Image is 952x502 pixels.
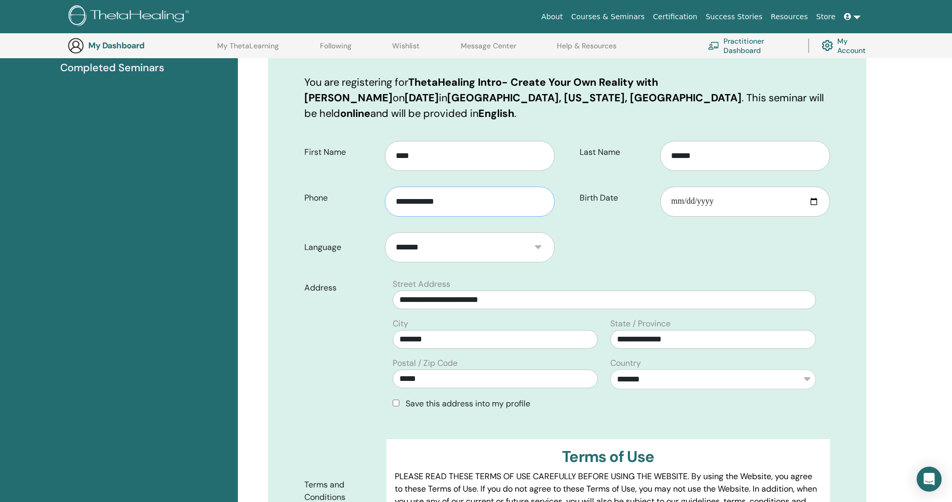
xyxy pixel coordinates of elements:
[610,318,671,330] label: State / Province
[567,7,649,27] a: Courses & Seminars
[88,41,192,50] h3: My Dashboard
[297,278,387,298] label: Address
[406,398,530,409] span: Save this address into my profile
[320,42,352,58] a: Following
[395,447,821,466] h3: Terms of Use
[917,467,942,492] div: Open Intercom Messenger
[572,142,661,162] label: Last Name
[649,7,701,27] a: Certification
[478,107,514,120] b: English
[767,7,812,27] a: Resources
[822,34,874,57] a: My Account
[822,37,833,54] img: cog.svg
[610,357,641,369] label: Country
[340,107,370,120] b: online
[708,34,796,57] a: Practitioner Dashboard
[708,42,719,50] img: chalkboard-teacher.svg
[68,37,84,54] img: generic-user-icon.jpg
[393,318,408,330] label: City
[297,237,385,257] label: Language
[217,42,279,58] a: My ThetaLearning
[69,5,193,29] img: logo.png
[461,42,516,58] a: Message Center
[60,60,164,75] span: Completed Seminars
[297,188,385,208] label: Phone
[297,142,385,162] label: First Name
[702,7,767,27] a: Success Stories
[447,91,742,104] b: [GEOGRAPHIC_DATA], [US_STATE], [GEOGRAPHIC_DATA]
[393,278,450,290] label: Street Address
[393,357,458,369] label: Postal / Zip Code
[392,42,420,58] a: Wishlist
[304,75,658,104] b: ThetaHealing Intro- Create Your Own Reality with [PERSON_NAME]
[537,7,567,27] a: About
[812,7,840,27] a: Store
[572,188,661,208] label: Birth Date
[405,91,439,104] b: [DATE]
[557,42,616,58] a: Help & Resources
[304,74,830,121] p: You are registering for on in . This seminar will be held and will be provided in .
